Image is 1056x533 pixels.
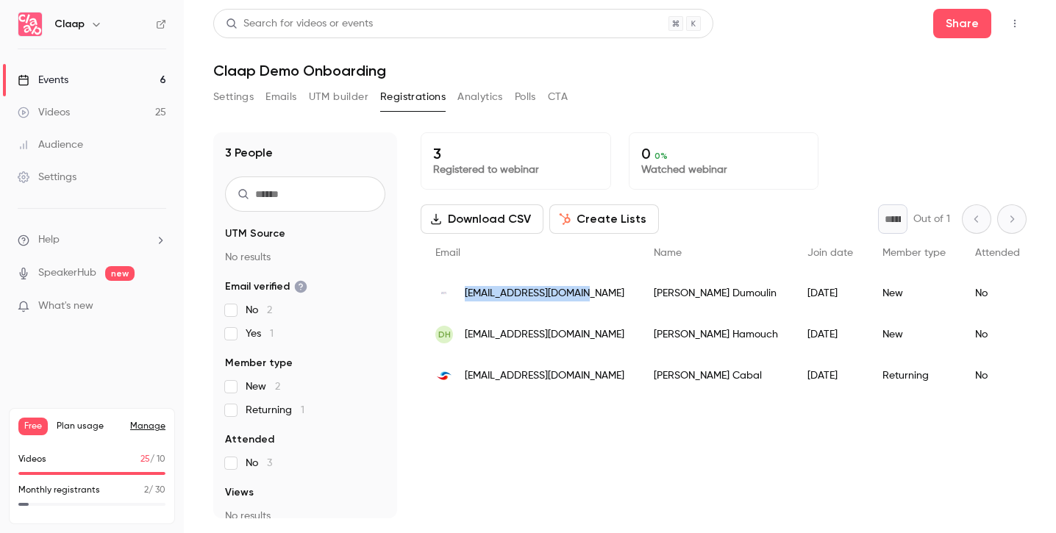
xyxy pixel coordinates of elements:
p: No results [225,509,385,523]
div: [PERSON_NAME] Cabal [639,355,793,396]
a: SpeakerHub [38,265,96,281]
span: What's new [38,298,93,314]
span: Name [654,248,682,258]
div: Audience [18,137,83,152]
img: dedicated.be [435,285,453,302]
span: Free [18,418,48,435]
button: Settings [213,85,254,109]
span: DH [438,328,451,341]
span: Attended [225,432,274,447]
span: Email [435,248,460,258]
div: No [960,355,1035,396]
h1: Claap Demo Onboarding [213,62,1027,79]
button: Create Lists [549,204,659,234]
button: UTM builder [309,85,368,109]
iframe: Noticeable Trigger [149,300,166,313]
a: Manage [130,421,165,432]
div: Returning [868,355,960,396]
button: Share [933,9,991,38]
button: Polls [515,85,536,109]
img: Claap [18,12,42,36]
div: No [960,273,1035,314]
span: Member type [225,356,293,371]
span: [EMAIL_ADDRESS][DOMAIN_NAME] [465,327,624,343]
span: [EMAIL_ADDRESS][DOMAIN_NAME] [465,286,624,301]
button: Emails [265,85,296,109]
span: new [105,266,135,281]
li: help-dropdown-opener [18,232,166,248]
button: Registrations [380,85,446,109]
span: Member type [882,248,946,258]
span: 2 [267,305,272,315]
div: [PERSON_NAME] Hamouch [639,314,793,355]
img: waystationai.com [435,367,453,384]
div: Videos [18,105,70,120]
span: 2 [144,486,149,495]
span: [EMAIL_ADDRESS][DOMAIN_NAME] [465,368,624,384]
h6: Claap [54,17,85,32]
div: Events [18,73,68,87]
p: / 10 [140,453,165,466]
div: New [868,273,960,314]
span: Join date [807,248,853,258]
p: 3 [433,145,599,162]
button: CTA [548,85,568,109]
span: New [246,379,280,394]
span: 0 % [654,151,668,161]
div: [DATE] [793,355,868,396]
p: 0 [641,145,807,162]
span: Plan usage [57,421,121,432]
p: Monthly registrants [18,484,100,497]
div: Settings [18,170,76,185]
span: Returning [246,403,304,418]
span: 1 [301,405,304,415]
span: Help [38,232,60,248]
p: Out of 1 [913,212,950,226]
span: Views [225,485,254,500]
span: 1 [270,329,274,339]
div: [DATE] [793,273,868,314]
div: Search for videos or events [226,16,373,32]
span: No [246,456,272,471]
span: Attended [975,248,1020,258]
span: 25 [140,455,150,464]
button: Analytics [457,85,503,109]
p: Videos [18,453,46,466]
p: / 30 [144,484,165,497]
p: Watched webinar [641,162,807,177]
h1: 3 People [225,144,273,162]
div: No [960,314,1035,355]
span: 3 [267,458,272,468]
span: 2 [275,382,280,392]
span: No [246,303,272,318]
span: Email verified [225,279,307,294]
span: UTM Source [225,226,285,241]
div: [DATE] [793,314,868,355]
p: Registered to webinar [433,162,599,177]
div: New [868,314,960,355]
div: [PERSON_NAME] Dumoulin [639,273,793,314]
p: No results [225,250,385,265]
button: Download CSV [421,204,543,234]
span: Yes [246,326,274,341]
